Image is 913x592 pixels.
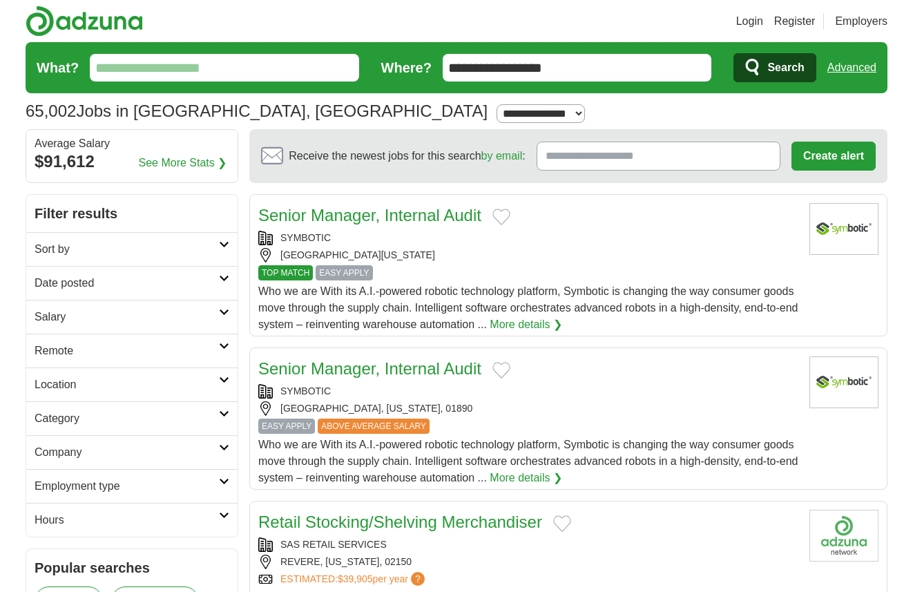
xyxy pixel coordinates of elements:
a: Sort by [26,232,238,266]
h1: Jobs in [GEOGRAPHIC_DATA], [GEOGRAPHIC_DATA] [26,102,488,120]
a: Hours [26,503,238,537]
h2: Date posted [35,275,219,292]
a: Senior Manager, Internal Audit [258,206,481,225]
div: [GEOGRAPHIC_DATA], [US_STATE], 01890 [258,401,798,416]
h2: Filter results [26,195,238,232]
a: Retail Stocking/Shelving Merchandiser [258,513,542,531]
a: Location [26,367,238,401]
h2: Employment type [35,478,219,495]
a: More details ❯ [490,470,562,486]
span: ? [411,572,425,586]
h2: Sort by [35,241,219,258]
a: Salary [26,300,238,334]
span: Receive the newest jobs for this search : [289,148,525,164]
a: Company [26,435,238,469]
label: Where? [381,57,432,78]
span: TOP MATCH [258,265,313,280]
img: Symbotic logo [809,203,878,255]
h2: Company [35,444,219,461]
button: Create alert [791,142,876,171]
a: ESTIMATED:$39,905per year? [280,572,427,586]
a: SYMBOTIC [280,232,331,243]
div: $91,612 [35,149,229,174]
div: REVERE, [US_STATE], 02150 [258,555,798,569]
a: Employment type [26,469,238,503]
a: Date posted [26,266,238,300]
a: Remote [26,334,238,367]
h2: Hours [35,512,219,528]
a: Advanced [827,54,876,82]
img: Company logo [809,510,878,562]
button: Add to favorite jobs [553,515,571,532]
div: SAS RETAIL SERVICES [258,537,798,552]
button: Add to favorite jobs [492,209,510,225]
a: Login [736,13,763,30]
span: ABOVE AVERAGE SALARY [318,419,430,434]
a: SYMBOTIC [280,385,331,397]
a: Register [774,13,816,30]
div: [GEOGRAPHIC_DATA][US_STATE] [258,248,798,262]
span: Who we are With its A.I.-powered robotic technology platform, Symbotic is changing the way consum... [258,439,798,484]
button: Add to favorite jobs [492,362,510,379]
a: Category [26,401,238,435]
h2: Location [35,376,219,393]
div: Average Salary [35,138,229,149]
a: by email [481,150,523,162]
img: Adzuna logo [26,6,143,37]
img: Symbotic logo [809,356,878,408]
h2: Category [35,410,219,427]
span: 65,002 [26,99,76,124]
a: See More Stats ❯ [139,155,227,171]
h2: Remote [35,343,219,359]
span: Who we are With its A.I.-powered robotic technology platform, Symbotic is changing the way consum... [258,285,798,330]
h2: Salary [35,309,219,325]
h2: Popular searches [35,557,229,578]
a: More details ❯ [490,316,562,333]
span: EASY APPLY [258,419,315,434]
button: Search [733,53,816,82]
span: $39,905 [338,573,373,584]
span: EASY APPLY [316,265,372,280]
a: Employers [835,13,887,30]
a: Senior Manager, Internal Audit [258,359,481,378]
span: Search [767,54,804,82]
label: What? [37,57,79,78]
